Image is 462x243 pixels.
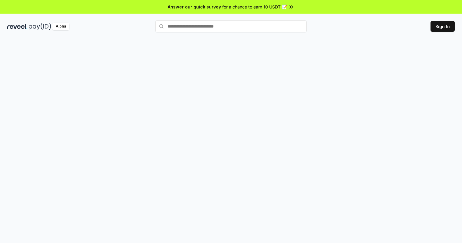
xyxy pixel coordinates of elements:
span: for a chance to earn 10 USDT 📝 [222,4,287,10]
img: reveel_dark [7,23,28,30]
span: Answer our quick survey [168,4,221,10]
button: Sign In [431,21,455,32]
img: pay_id [29,23,51,30]
div: Alpha [52,23,69,30]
